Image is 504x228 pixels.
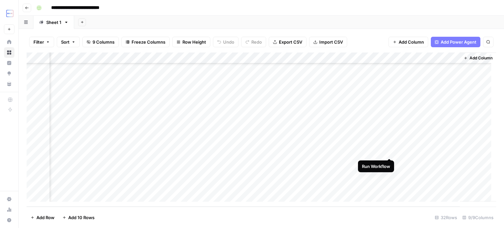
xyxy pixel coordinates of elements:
a: Home [4,37,14,47]
button: Sort [57,37,80,47]
button: Row Height [172,37,210,47]
button: Export CSV [269,37,306,47]
img: TripleDart Logo [4,8,16,19]
span: Freeze Columns [132,39,165,45]
button: Freeze Columns [121,37,170,47]
span: Filter [33,39,44,45]
button: Add Column [388,37,428,47]
a: Opportunities [4,68,14,79]
span: Export CSV [279,39,302,45]
button: Add Row [27,212,58,223]
span: Add Column [399,39,424,45]
button: Import CSV [309,37,347,47]
button: Add 10 Rows [58,212,98,223]
span: Undo [223,39,234,45]
span: Row Height [182,39,206,45]
div: Sheet 1 [46,19,61,26]
a: Your Data [4,79,14,89]
a: Settings [4,194,14,204]
span: Import CSV [319,39,343,45]
button: Help + Support [4,215,14,225]
span: Redo [251,39,262,45]
button: Add Power Agent [431,37,480,47]
span: Add Row [36,214,54,221]
a: Insights [4,58,14,68]
button: Filter [29,37,54,47]
span: Add 10 Rows [68,214,94,221]
div: 9/9 Columns [460,212,496,223]
button: 9 Columns [82,37,119,47]
a: Sheet 1 [33,16,74,29]
button: Redo [241,37,266,47]
a: Usage [4,204,14,215]
button: Workspace: TripleDart [4,5,14,22]
span: Add Column [470,55,493,61]
div: 32 Rows [432,212,460,223]
span: Sort [61,39,70,45]
button: Undo [213,37,239,47]
span: Add Power Agent [441,39,476,45]
button: Add Column [461,54,495,62]
a: Browse [4,47,14,58]
span: 9 Columns [93,39,115,45]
